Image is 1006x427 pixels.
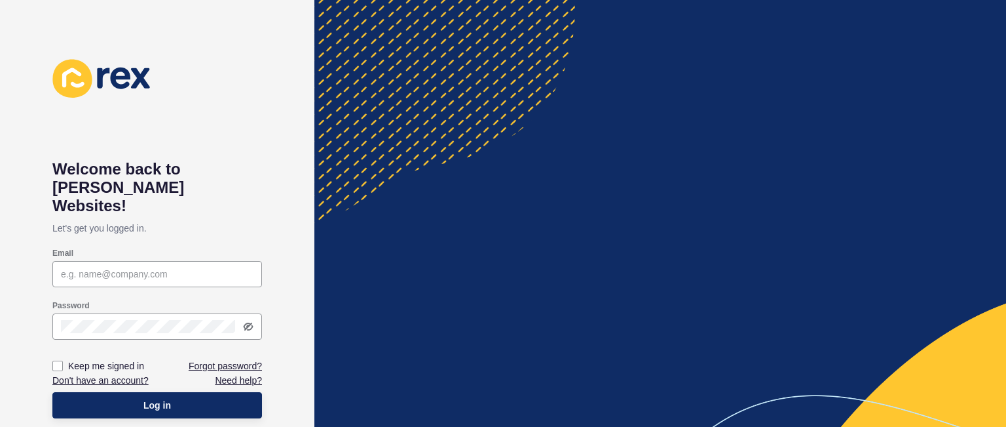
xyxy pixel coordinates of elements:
a: Don't have an account? [52,374,149,387]
label: Password [52,300,90,311]
a: Need help? [215,374,262,387]
input: e.g. name@company.com [61,268,253,281]
p: Let's get you logged in. [52,215,262,241]
h1: Welcome back to [PERSON_NAME] Websites! [52,160,262,215]
label: Keep me signed in [68,359,144,373]
a: Forgot password? [189,359,262,373]
label: Email [52,248,73,258]
span: Log in [143,399,171,412]
button: Log in [52,392,262,418]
